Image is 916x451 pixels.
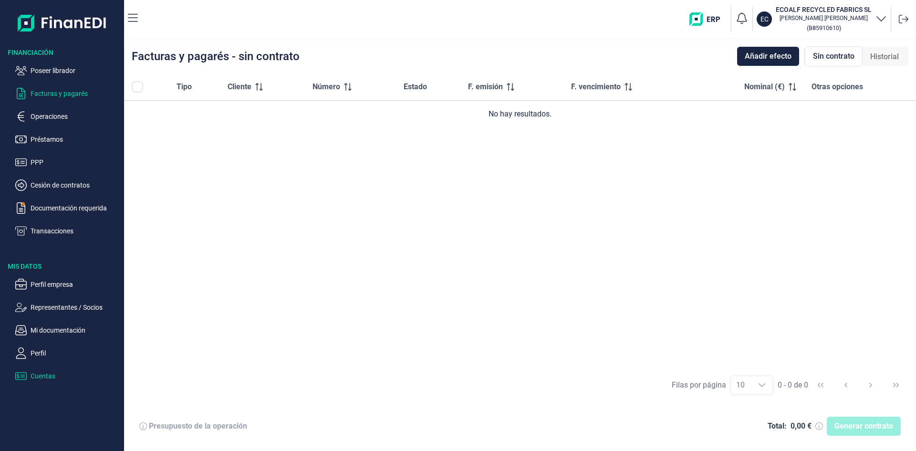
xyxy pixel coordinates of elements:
[689,12,727,26] img: erp
[31,370,120,382] p: Cuentas
[31,111,120,122] p: Operaciones
[778,381,808,389] span: 0 - 0 de 0
[15,88,120,99] button: Facturas y pagarés
[768,421,787,431] div: Total:
[132,51,300,62] div: Facturas y pagarés - sin contrato
[18,8,107,38] img: Logo de aplicación
[15,157,120,168] button: PPP
[468,81,503,93] span: F. emisión
[31,347,120,359] p: Perfil
[791,421,812,431] div: 0,00 €
[228,81,251,93] span: Cliente
[15,225,120,237] button: Transacciones
[31,325,120,336] p: Mi documentación
[863,47,906,66] div: Historial
[15,179,120,191] button: Cesión de contratos
[31,302,120,313] p: Representantes / Socios
[757,5,887,33] button: ECECOALF RECYCLED FABRICS SL[PERSON_NAME] [PERSON_NAME](B85910610)
[177,81,192,93] span: Tipo
[834,374,857,397] button: Previous Page
[809,374,832,397] button: First Page
[31,134,120,145] p: Préstamos
[132,108,908,120] div: No hay resultados.
[737,47,799,66] button: Añadir efecto
[15,65,120,76] button: Poseer librador
[807,24,841,31] small: Copiar cif
[745,51,791,62] span: Añadir efecto
[776,14,872,22] p: [PERSON_NAME] [PERSON_NAME]
[776,5,872,14] h3: ECOALF RECYCLED FABRICS SL
[15,302,120,313] button: Representantes / Socios
[672,379,726,391] div: Filas por página
[15,347,120,359] button: Perfil
[15,370,120,382] button: Cuentas
[15,279,120,290] button: Perfil empresa
[31,202,120,214] p: Documentación requerida
[744,81,785,93] span: Nominal (€)
[812,81,863,93] span: Otras opciones
[31,65,120,76] p: Poseer librador
[750,376,773,394] div: Choose
[312,81,340,93] span: Número
[760,14,769,24] p: EC
[31,179,120,191] p: Cesión de contratos
[571,81,621,93] span: F. vencimiento
[813,51,854,62] span: Sin contrato
[31,225,120,237] p: Transacciones
[404,81,427,93] span: Estado
[149,421,247,431] div: Presupuesto de la operación
[31,157,120,168] p: PPP
[15,134,120,145] button: Préstamos
[31,279,120,290] p: Perfil empresa
[859,374,882,397] button: Next Page
[31,88,120,99] p: Facturas y pagarés
[805,46,863,66] div: Sin contrato
[15,202,120,214] button: Documentación requerida
[885,374,907,397] button: Last Page
[15,325,120,336] button: Mi documentación
[870,51,899,63] span: Historial
[132,81,143,93] div: All items unselected
[15,111,120,122] button: Operaciones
